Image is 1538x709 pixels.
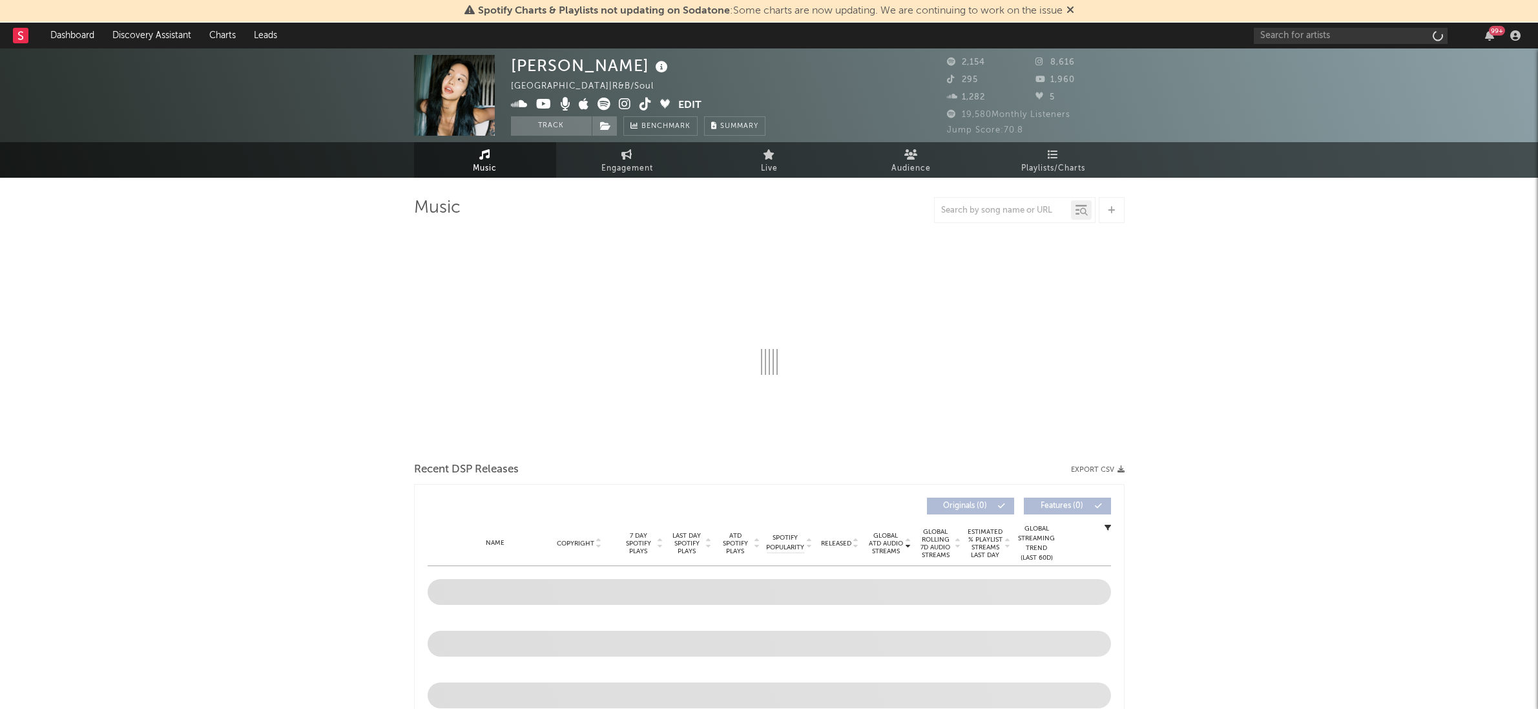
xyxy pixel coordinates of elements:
[641,119,691,134] span: Benchmark
[1024,498,1111,514] button: Features(0)
[1066,6,1074,16] span: Dismiss
[935,206,1071,216] input: Search by song name or URL
[718,532,753,555] span: ATD Spotify Plays
[1035,93,1055,101] span: 5
[1032,502,1092,510] span: Features ( 0 )
[1071,466,1125,474] button: Export CSV
[473,161,497,176] span: Music
[821,540,851,547] span: Released
[103,23,200,48] a: Discovery Assistant
[840,142,982,178] a: Audience
[891,161,931,176] span: Audience
[511,79,669,94] div: [GEOGRAPHIC_DATA] | R&B/Soul
[766,533,804,553] span: Spotify Popularity
[1021,161,1085,176] span: Playlists/Charts
[947,93,985,101] span: 1,282
[935,502,995,510] span: Originals ( 0 )
[678,98,701,114] button: Edit
[947,58,985,67] span: 2,154
[557,540,594,547] span: Copyright
[41,23,103,48] a: Dashboard
[968,528,1003,559] span: Estimated % Playlist Streams Last Day
[868,532,904,555] span: Global ATD Audio Streams
[623,116,698,136] a: Benchmark
[698,142,840,178] a: Live
[1017,524,1056,563] div: Global Streaming Trend (Last 60D)
[601,161,653,176] span: Engagement
[511,55,671,76] div: [PERSON_NAME]
[1485,30,1494,41] button: 99+
[704,116,765,136] button: Summary
[1489,26,1505,36] div: 99 +
[720,123,758,130] span: Summary
[478,6,1063,16] span: : Some charts are now updating. We are continuing to work on the issue
[761,161,778,176] span: Live
[1035,76,1075,84] span: 1,960
[621,532,656,555] span: 7 Day Spotify Plays
[670,532,704,555] span: Last Day Spotify Plays
[927,498,1014,514] button: Originals(0)
[982,142,1125,178] a: Playlists/Charts
[556,142,698,178] a: Engagement
[478,6,730,16] span: Spotify Charts & Playlists not updating on Sodatone
[918,528,953,559] span: Global Rolling 7D Audio Streams
[511,116,592,136] button: Track
[453,538,538,548] div: Name
[414,142,556,178] a: Music
[947,76,978,84] span: 295
[1035,58,1075,67] span: 8,616
[245,23,286,48] a: Leads
[947,111,1070,119] span: 19,580 Monthly Listeners
[947,126,1023,134] span: Jump Score: 70.8
[414,462,519,478] span: Recent DSP Releases
[1254,28,1448,44] input: Search for artists
[200,23,245,48] a: Charts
